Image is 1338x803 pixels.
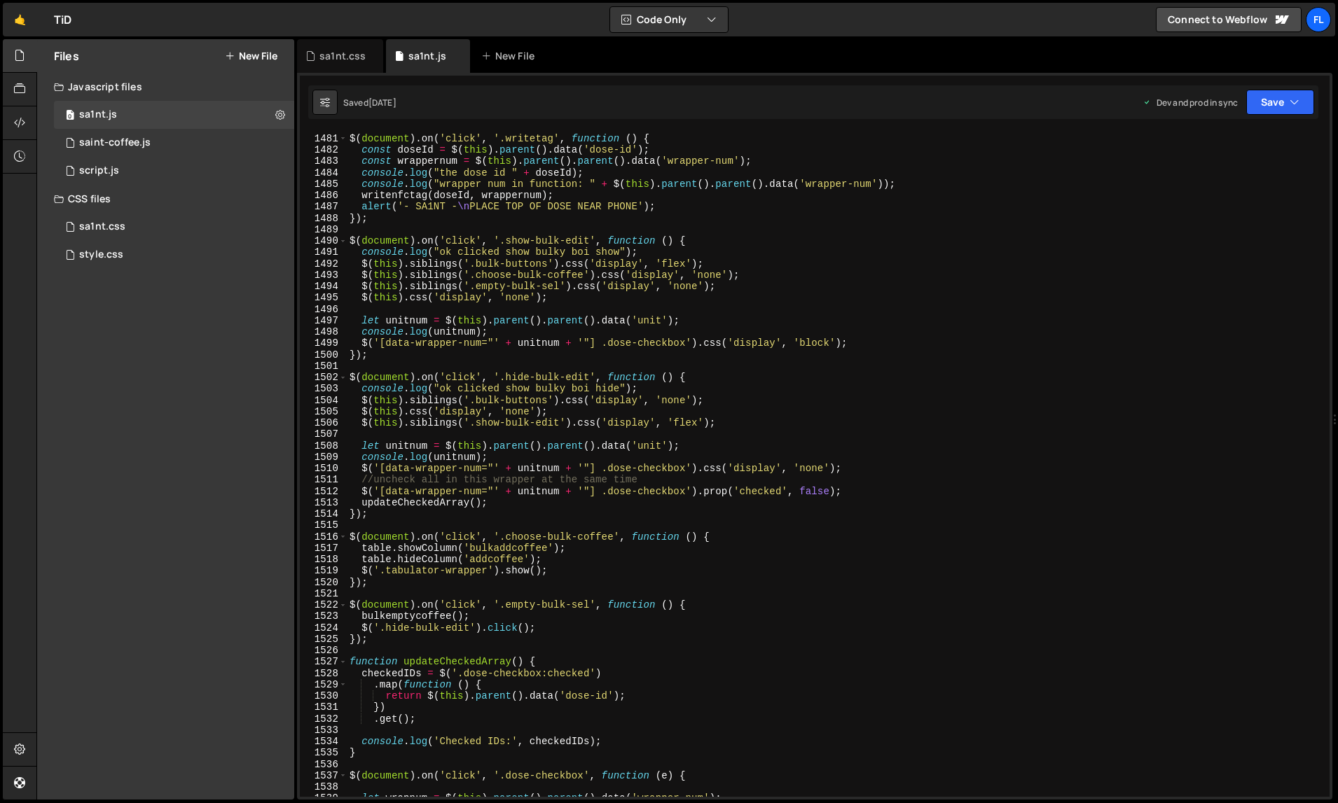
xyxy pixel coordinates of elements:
[54,213,294,241] div: 4604/42100.css
[300,258,347,270] div: 1492
[300,565,347,576] div: 1519
[79,249,123,261] div: style.css
[300,588,347,599] div: 1521
[300,246,347,258] div: 1491
[37,185,294,213] div: CSS files
[300,361,347,372] div: 1501
[300,713,347,725] div: 1532
[408,49,446,63] div: sa1nt.js
[300,543,347,554] div: 1517
[300,622,347,634] div: 1524
[300,577,347,588] div: 1520
[300,406,347,417] div: 1505
[300,645,347,656] div: 1526
[300,326,347,337] div: 1498
[300,440,347,452] div: 1508
[300,235,347,246] div: 1490
[79,109,117,121] div: sa1nt.js
[300,190,347,201] div: 1486
[300,224,347,235] div: 1489
[79,165,119,177] div: script.js
[319,49,366,63] div: sa1nt.css
[300,417,347,428] div: 1506
[300,519,347,531] div: 1515
[300,610,347,622] div: 1523
[300,349,347,361] div: 1500
[3,3,37,36] a: 🤙
[300,179,347,190] div: 1485
[1143,97,1238,109] div: Dev and prod in sync
[300,725,347,736] div: 1533
[300,508,347,519] div: 1514
[37,73,294,101] div: Javascript files
[300,337,347,349] div: 1499
[300,656,347,667] div: 1527
[300,167,347,179] div: 1484
[300,759,347,770] div: 1536
[300,679,347,690] div: 1529
[300,144,347,155] div: 1482
[300,497,347,508] div: 1513
[300,395,347,406] div: 1504
[300,781,347,792] div: 1538
[300,201,347,212] div: 1487
[54,101,294,129] div: 4604/37981.js
[300,270,347,281] div: 1493
[79,221,125,233] div: sa1nt.css
[54,11,71,28] div: TiD
[300,428,347,440] div: 1507
[1156,7,1302,32] a: Connect to Webflow
[300,634,347,645] div: 1525
[300,531,347,543] div: 1516
[66,111,74,122] span: 0
[1246,90,1314,115] button: Save
[54,48,79,64] h2: Files
[300,452,347,463] div: 1509
[343,97,396,109] div: Saved
[300,599,347,610] div: 1522
[300,736,347,747] div: 1534
[300,213,347,224] div: 1488
[1306,7,1331,32] a: Fl
[300,463,347,474] div: 1510
[300,383,347,394] div: 1503
[368,97,396,109] div: [DATE]
[225,50,277,62] button: New File
[54,129,294,157] div: 4604/27020.js
[300,133,347,144] div: 1481
[300,668,347,679] div: 1528
[300,304,347,315] div: 1496
[79,137,151,149] div: saint-coffee.js
[300,747,347,758] div: 1535
[610,7,728,32] button: Code Only
[300,770,347,781] div: 1537
[300,281,347,292] div: 1494
[300,372,347,383] div: 1502
[300,474,347,485] div: 1511
[481,49,540,63] div: New File
[300,690,347,701] div: 1530
[300,554,347,565] div: 1518
[300,486,347,497] div: 1512
[300,292,347,303] div: 1495
[54,157,294,185] div: 4604/24567.js
[300,701,347,713] div: 1531
[54,241,294,269] div: 4604/25434.css
[300,315,347,326] div: 1497
[300,155,347,167] div: 1483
